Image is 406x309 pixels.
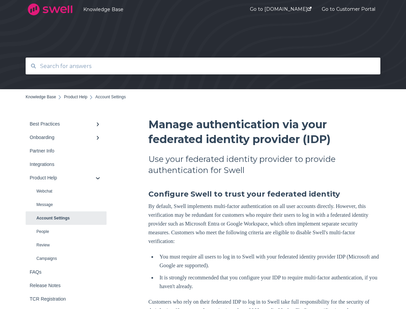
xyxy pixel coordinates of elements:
[157,273,380,291] li: It is strongly recommended that you configure your IDP to require multi-factor authentication, if...
[30,296,96,302] div: TCR Registration
[26,211,107,225] a: Account Settings
[157,252,380,270] li: You must require all users to log in to Swell with your federated identity provider IDP (Microsof...
[26,225,107,238] a: People
[36,59,370,73] input: Search for answers
[95,95,126,99] span: Account Settings
[26,184,107,198] a: Webchat
[26,238,107,252] a: Review
[83,6,230,12] a: Knowledge Base
[148,202,380,246] p: By default, Swell implements multi-factor authentication on all user accounts directly. However, ...
[30,175,96,180] div: Product Help
[26,95,56,99] a: Knowledge Base
[64,95,87,99] a: Product Help
[148,189,380,199] h3: Configure Swell to trust your federated identity
[30,135,96,140] div: Onboarding
[30,162,96,167] div: Integrations
[30,121,96,127] div: Best Practices
[26,158,107,171] a: Integrations
[26,279,107,292] a: Release Notes
[26,117,107,131] a: Best Practices
[26,144,107,158] a: Partner Info
[26,252,107,265] a: Campaigns
[26,131,107,144] a: Onboarding
[26,171,107,184] a: Product Help
[30,148,96,153] div: Partner Info
[30,283,96,288] div: Release Notes
[26,292,107,306] a: TCR Registration
[26,265,107,279] a: FAQs
[26,1,75,18] img: company logo
[148,153,380,176] h2: Use your federated identity provider to provide authentication for Swell
[148,118,330,146] span: Manage authentication via your federated identity provider (IDP)
[30,269,96,275] div: FAQs
[26,198,107,211] a: Message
